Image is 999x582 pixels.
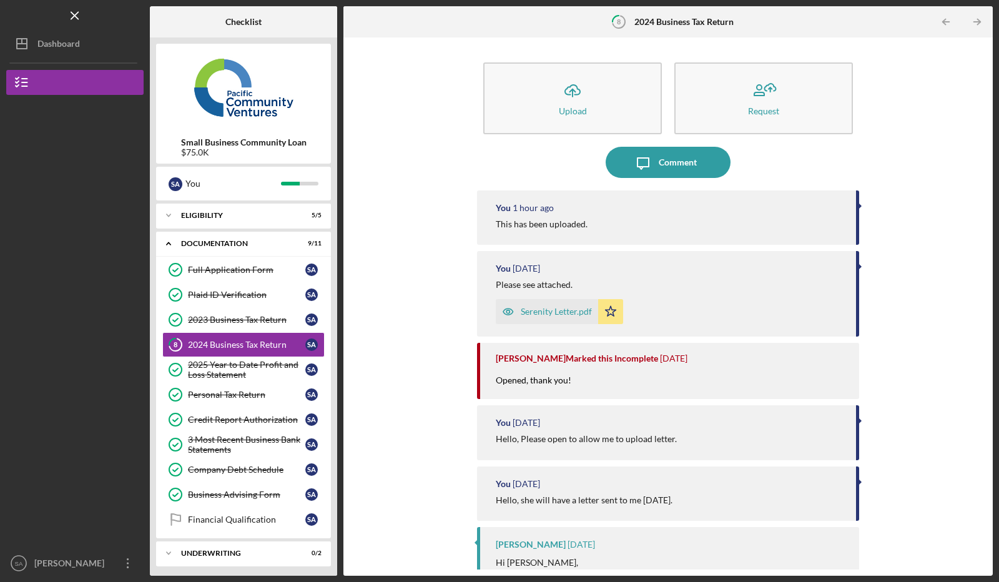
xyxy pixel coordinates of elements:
div: 2025 Year to Date Profit and Loss Statement [188,360,305,380]
tspan: 8 [617,17,621,26]
b: 2024 Business Tax Return [634,17,734,27]
div: Request [748,106,779,116]
div: S A [305,338,318,351]
div: 2024 Business Tax Return [188,340,305,350]
time: 2025-09-15 17:55 [513,203,554,213]
div: Credit Report Authorization [188,415,305,425]
div: Plaid ID Verification [188,290,305,300]
div: S A [305,463,318,476]
b: Small Business Community Loan [181,137,307,147]
div: Upload [559,106,587,116]
time: 2025-09-12 21:54 [660,353,687,363]
div: S A [305,413,318,426]
time: 2025-09-12 00:05 [568,540,595,550]
a: Credit Report AuthorizationSA [162,407,325,432]
div: You [185,173,281,194]
a: Company Debt ScheduleSA [162,457,325,482]
div: S A [305,438,318,451]
div: 0 / 2 [299,550,322,557]
button: Request [674,62,853,134]
button: Upload [483,62,662,134]
div: [PERSON_NAME] [31,551,112,579]
div: 3 Most Recent Business Bank Statements [188,435,305,455]
time: 2025-09-12 21:34 [513,418,540,428]
div: 2023 Business Tax Return [188,315,305,325]
b: Checklist [225,17,262,27]
div: S A [305,388,318,401]
div: You [496,418,511,428]
div: You [496,203,511,213]
div: Full Application Form [188,265,305,275]
div: $75.0K [181,147,307,157]
text: SA [15,560,23,567]
a: Financial QualificationSA [162,507,325,532]
div: Comment [659,147,697,178]
tspan: 8 [174,341,177,349]
div: Please see attached. [496,280,573,290]
div: S A [305,488,318,501]
time: 2025-09-12 22:01 [513,264,540,274]
div: 9 / 11 [299,240,322,247]
div: Financial Qualification [188,515,305,525]
div: [PERSON_NAME] Marked this Incomplete [496,353,658,363]
button: Dashboard [6,31,144,56]
a: Business Advising FormSA [162,482,325,507]
a: 82024 Business Tax ReturnSA [162,332,325,357]
div: S A [305,313,318,326]
div: 5 / 5 [299,212,322,219]
div: Documentation [181,240,290,247]
a: 2025 Year to Date Profit and Loss StatementSA [162,357,325,382]
div: Underwriting [181,550,290,557]
button: SA[PERSON_NAME] [6,551,144,576]
div: S A [305,363,318,376]
div: [PERSON_NAME] [496,540,566,550]
a: Personal Tax ReturnSA [162,382,325,407]
div: S A [169,177,182,191]
div: Eligibility [181,212,290,219]
time: 2025-09-12 15:08 [513,479,540,489]
div: You [496,264,511,274]
div: You [496,479,511,489]
p: Hi [PERSON_NAME], [496,556,847,570]
div: S A [305,513,318,526]
img: Product logo [156,50,331,125]
div: This has been uploaded. [496,219,588,229]
button: Comment [606,147,731,178]
a: Full Application FormSA [162,257,325,282]
a: Plaid ID VerificationSA [162,282,325,307]
div: Personal Tax Return [188,390,305,400]
div: Serenity Letter.pdf [521,307,592,317]
div: S A [305,289,318,301]
div: Company Debt Schedule [188,465,305,475]
a: 2023 Business Tax ReturnSA [162,307,325,332]
div: Opened, thank you! [496,374,584,399]
div: S A [305,264,318,276]
div: Hello, she will have a letter sent to me [DATE]. [496,495,672,505]
div: Hello, Please open to allow me to upload letter. [496,434,677,444]
div: Business Advising Form [188,490,305,500]
button: Serenity Letter.pdf [496,299,623,324]
a: 3 Most Recent Business Bank StatementsSA [162,432,325,457]
div: Dashboard [37,31,80,59]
